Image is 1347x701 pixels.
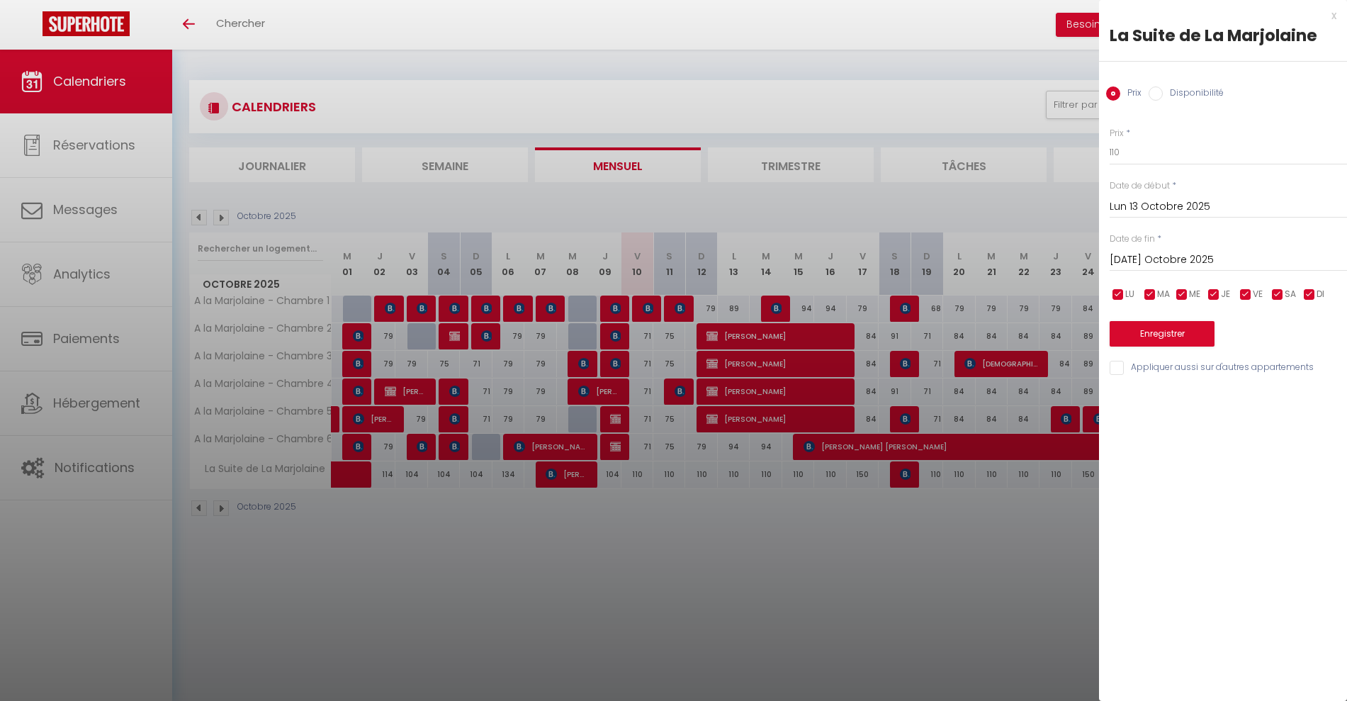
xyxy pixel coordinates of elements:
[1253,288,1263,301] span: VE
[1221,288,1230,301] span: JE
[1189,288,1200,301] span: ME
[1110,179,1170,193] label: Date de début
[1163,86,1224,102] label: Disponibilité
[1157,288,1170,301] span: MA
[1285,288,1296,301] span: SA
[1099,7,1336,24] div: x
[1110,232,1155,246] label: Date de fin
[1110,321,1214,347] button: Enregistrer
[1125,288,1134,301] span: LU
[1120,86,1142,102] label: Prix
[1317,288,1324,301] span: DI
[1110,127,1124,140] label: Prix
[1110,24,1336,47] div: La Suite de La Marjolaine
